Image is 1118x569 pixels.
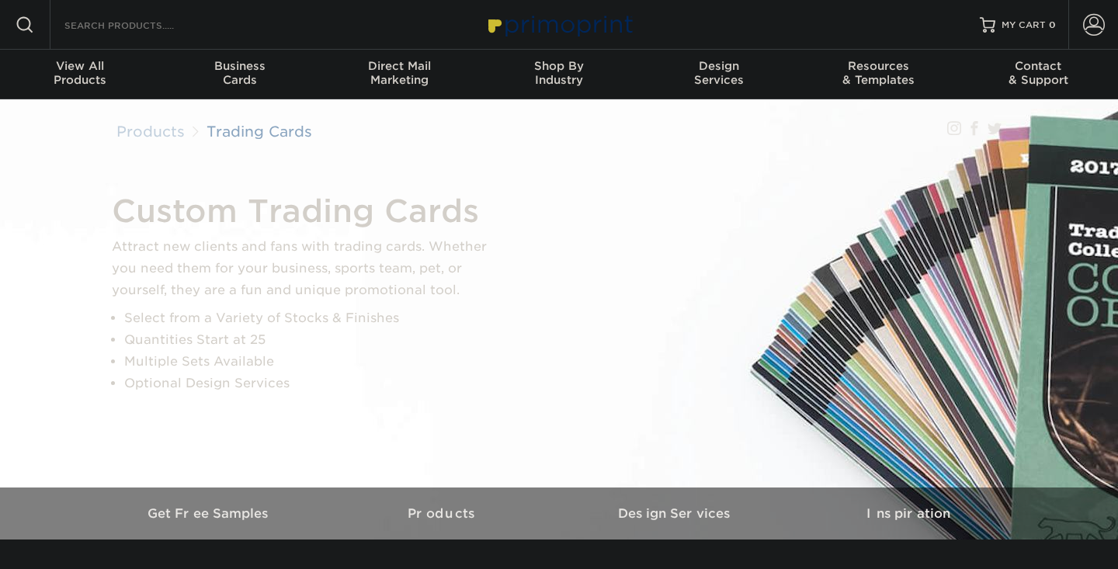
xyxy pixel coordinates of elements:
[1002,19,1046,32] span: MY CART
[639,50,799,99] a: DesignServices
[799,59,959,73] span: Resources
[207,123,312,140] a: Trading Cards
[116,123,185,140] a: Products
[319,50,479,99] a: Direct MailMarketing
[319,59,479,73] span: Direct Mail
[63,16,214,34] input: SEARCH PRODUCTS.....
[799,50,959,99] a: Resources& Templates
[1049,19,1056,30] span: 0
[639,59,799,73] span: Design
[112,193,500,230] h1: Custom Trading Cards
[124,307,500,329] li: Select from a Variety of Stocks & Finishes
[112,236,500,301] p: Attract new clients and fans with trading cards. Whether you need them for your business, sports ...
[559,487,792,540] a: Design Services
[160,50,320,99] a: BusinessCards
[479,59,639,73] span: Shop By
[792,487,1025,540] a: Inspiration
[479,50,639,99] a: Shop ByIndustry
[479,59,639,87] div: Industry
[958,50,1118,99] a: Contact& Support
[124,351,500,373] li: Multiple Sets Available
[958,59,1118,73] span: Contact
[93,487,326,540] a: Get Free Samples
[319,59,479,87] div: Marketing
[559,506,792,521] h3: Design Services
[93,506,326,521] h3: Get Free Samples
[481,8,637,41] img: Primoprint
[639,59,799,87] div: Services
[799,59,959,87] div: & Templates
[958,59,1118,87] div: & Support
[160,59,320,73] span: Business
[792,506,1025,521] h3: Inspiration
[124,329,500,351] li: Quantities Start at 25
[160,59,320,87] div: Cards
[124,373,500,394] li: Optional Design Services
[326,487,559,540] a: Products
[326,506,559,521] h3: Products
